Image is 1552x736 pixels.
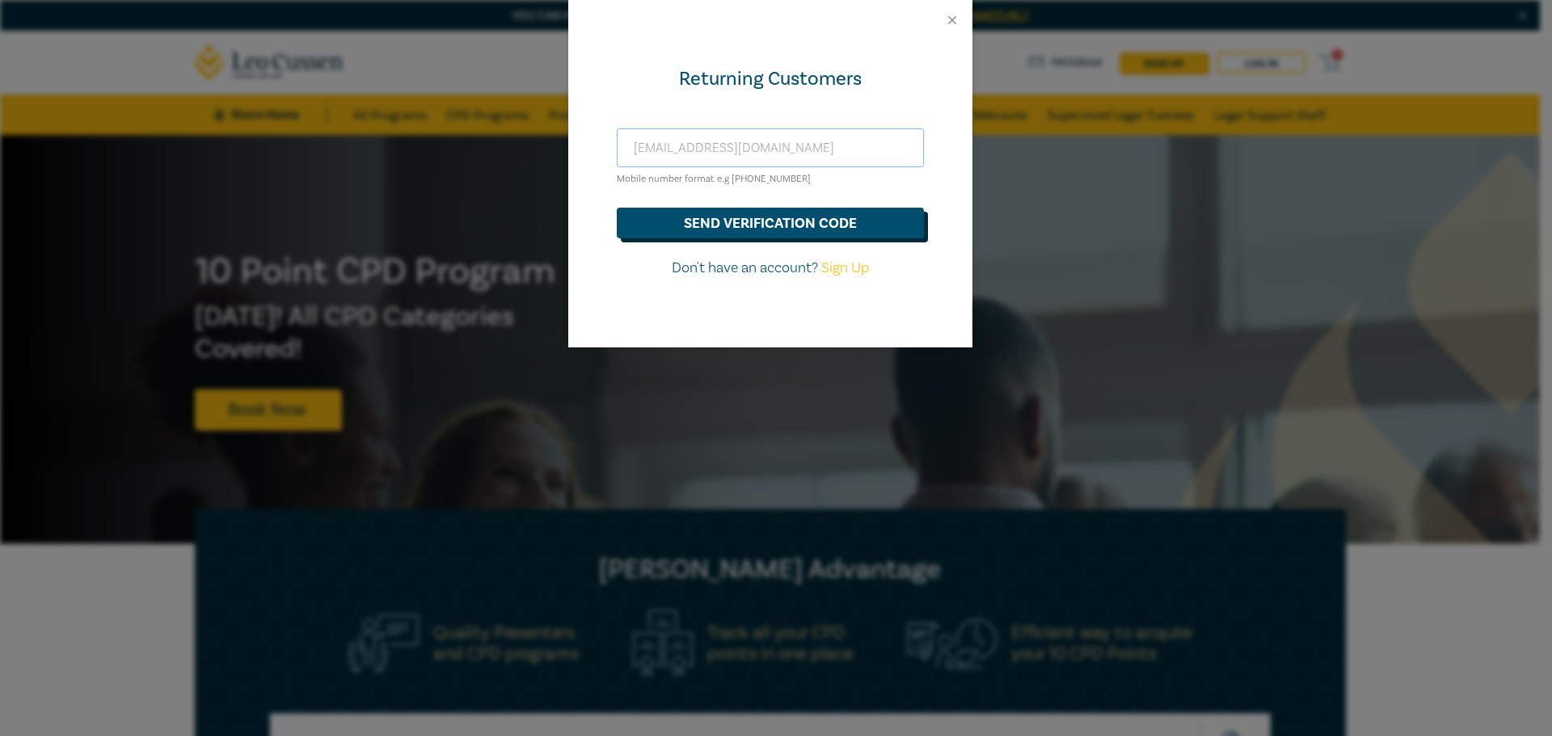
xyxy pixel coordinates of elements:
button: Close [945,13,959,27]
p: Don't have an account? [617,258,924,279]
a: Sign Up [821,259,869,277]
small: Mobile number format e.g [PHONE_NUMBER] [617,173,811,185]
div: Returning Customers [617,66,924,92]
input: Enter email or Mobile number [617,128,924,167]
button: send verification code [617,208,924,238]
